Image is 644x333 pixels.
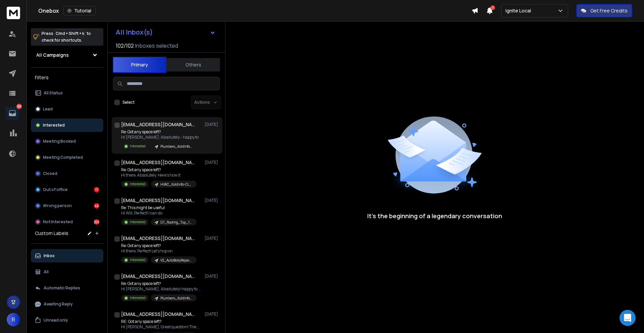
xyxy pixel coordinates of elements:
[130,144,146,149] p: Interested
[205,274,220,279] p: [DATE]
[44,285,80,291] p: Automatic Replies
[121,281,202,286] p: Re: Got any space left?
[43,139,76,144] p: Meeting Booked
[94,203,99,208] div: 46
[576,4,632,17] button: Get Free Credits
[121,135,199,140] p: Hi [PERSON_NAME], Absolutely - happy to
[367,211,502,221] p: It’s the beginning of a legendary conversation
[122,100,135,105] label: Select
[113,57,166,73] button: Primary
[31,265,103,279] button: All
[31,167,103,180] button: Closed
[620,310,636,326] div: Open Intercom Messenger
[121,129,199,135] p: Re: Got any space left?
[31,86,103,100] button: All Status
[31,314,103,327] button: Unread only
[31,102,103,116] button: Lead
[43,203,72,208] p: Wrong person
[205,312,220,317] p: [DATE]
[31,281,103,295] button: Automatic Replies
[43,123,65,128] p: Interested
[31,215,103,229] button: Not Interested226
[31,151,103,164] button: Meeting Completed
[31,249,103,263] button: Inbox
[160,296,193,301] p: Plumbers_KoldInfo-CLEANED
[116,29,153,36] h1: All Inbox(s)
[130,257,146,263] p: Interested
[121,205,197,210] p: Re: This might be useful
[121,210,197,216] p: Hi Will, Perfect! I can do
[160,144,193,149] p: Plumbers_KoldInfo-CLEANED
[31,183,103,196] button: Out of office11
[43,106,53,112] p: Lead
[121,273,195,280] h1: [EMAIL_ADDRESS][DOMAIN_NAME]
[205,236,220,241] p: [DATE]
[44,253,55,258] p: Inbox
[63,6,96,15] button: Tutorial
[160,182,193,187] p: HVAC_Koldinfo-CLEANED
[166,57,220,72] button: Others
[16,104,22,109] p: 283
[55,30,85,37] span: Cmd + Shift + k
[43,155,83,160] p: Meeting Completed
[121,197,195,204] h1: [EMAIL_ADDRESS][DOMAIN_NAME]
[31,48,103,62] button: All Campaigns
[31,118,103,132] button: Interested
[44,269,49,275] p: All
[43,171,57,176] p: Closed
[130,295,146,300] p: Interested
[31,73,103,82] h3: Filters
[121,167,197,173] p: Re: Got any space left?
[36,52,69,58] h1: All Campaigns
[110,26,221,39] button: All Inbox(s)
[31,199,103,212] button: Wrong person46
[121,248,197,254] p: Hi there, Perfect! Let's hop on
[160,258,193,263] p: V2_AutoBodyRepair_KoldInfo-CLEANED
[121,173,197,178] p: Hi there, Absolutely. Here's how it
[121,324,202,330] p: Hi [PERSON_NAME], Great question! The work
[121,286,202,292] p: Hi [PERSON_NAME], Absolutely! Happy to hop
[94,219,99,225] div: 226
[6,106,19,120] a: 283
[43,187,68,192] p: Out of office
[121,159,195,166] h1: [EMAIL_ADDRESS][DOMAIN_NAME]
[121,243,197,248] p: Re: Got any space left?
[7,313,20,326] button: R
[38,6,472,15] div: Onebox
[31,135,103,148] button: Meeting Booked
[505,7,534,14] p: Ignite Local
[121,121,195,128] h1: [EMAIL_ADDRESS][DOMAIN_NAME]
[44,301,73,307] p: Awaiting Reply
[135,42,178,50] h3: Inboxes selected
[205,122,220,127] p: [DATE]
[490,5,495,10] span: 7
[130,182,146,187] p: Interested
[44,90,63,96] p: All Status
[590,7,628,14] p: Get Free Credits
[205,160,220,165] p: [DATE]
[121,235,195,242] h1: [EMAIL_ADDRESS][DOMAIN_NAME]
[160,220,193,225] p: D7_Roofing_Top_100_Usa_Cities-CLEANED
[121,311,195,318] h1: [EMAIL_ADDRESS][DOMAIN_NAME]
[44,318,68,323] p: Unread only
[43,219,73,225] p: Not Interested
[205,198,220,203] p: [DATE]
[35,230,68,237] h3: Custom Labels
[116,42,134,50] span: 102 / 102
[130,220,146,225] p: Interested
[94,187,99,192] div: 11
[31,297,103,311] button: Awaiting Reply
[121,319,202,324] p: RE: Got any space left?
[42,30,91,44] p: Press to check for shortcuts.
